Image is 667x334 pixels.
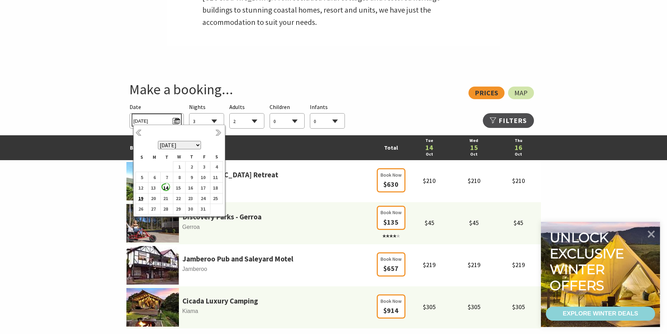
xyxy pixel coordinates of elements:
[198,204,210,214] td: 31
[210,183,223,193] td: 18
[173,193,186,204] td: 22
[381,171,402,179] span: Book Now
[186,204,195,213] b: 30
[377,307,405,314] a: Book Now $914
[148,172,161,183] td: 6
[270,103,290,110] span: Children
[514,90,528,96] span: Map
[186,161,198,172] td: 2
[186,162,195,171] b: 2
[210,153,223,161] th: S
[161,204,173,214] td: 28
[423,177,436,185] span: $210
[173,194,182,203] b: 22
[468,303,480,311] span: $305
[310,103,328,110] span: Infants
[182,211,262,223] a: Discovery Parks - Gerroa
[136,173,145,182] b: 5
[126,265,375,274] span: Jamberoo
[198,173,207,182] b: 10
[468,177,480,185] span: $210
[198,204,207,213] b: 31
[512,303,525,311] span: $305
[468,261,480,269] span: $219
[186,204,198,214] td: 30
[161,183,170,192] b: 14
[126,135,375,160] td: Best Rates
[173,183,182,192] b: 15
[182,295,258,307] a: Cicada Luxury Camping
[455,151,493,158] a: Oct
[148,183,161,193] td: 13
[173,204,182,213] b: 29
[161,204,170,213] b: 28
[500,151,537,158] a: Oct
[198,183,207,192] b: 17
[182,253,293,265] a: Jamberoo Pub and Saleyard Motel
[210,162,220,171] b: 4
[229,103,245,110] span: Adults
[136,183,148,193] td: 12
[126,162,179,200] img: parkridgea.jpg
[383,306,398,315] span: $914
[173,204,186,214] td: 29
[381,297,402,305] span: Book Now
[377,181,405,188] a: Book Now $630
[161,172,173,183] td: 7
[148,173,158,182] b: 6
[186,193,198,204] td: 23
[126,288,179,327] img: cicadalc-primary-31d37d92-1cfa-4b29-b30e-8e55f9b407e4.jpg
[546,307,655,321] a: EXPLORE WINTER DEALS
[455,144,493,151] a: 15
[377,219,405,239] a: Book Now $135
[198,193,210,204] td: 24
[500,144,537,151] a: 16
[423,303,436,311] span: $305
[512,177,525,185] span: $210
[377,265,405,272] a: Book Now $657
[173,183,186,193] td: 15
[198,194,207,203] b: 24
[210,173,220,182] b: 11
[550,230,627,293] div: Unlock exclusive winter offers
[161,194,170,203] b: 21
[508,87,534,99] a: Map
[161,173,170,182] b: 7
[383,264,398,273] span: $657
[383,180,398,189] span: $630
[210,194,220,203] b: 25
[198,183,210,193] td: 17
[173,173,182,182] b: 8
[411,144,448,151] a: 14
[186,153,198,161] th: T
[186,173,195,182] b: 9
[186,172,198,183] td: 9
[186,183,195,192] b: 16
[126,246,179,285] img: Footballa.jpg
[173,172,186,183] td: 8
[126,307,375,316] span: Kiama
[126,223,375,232] span: Gerroa
[411,137,448,144] a: Tue
[198,162,207,171] b: 3
[130,103,141,110] span: Date
[136,172,148,183] td: 5
[210,161,223,172] td: 4
[136,153,148,161] th: S
[381,255,402,263] span: Book Now
[133,115,180,125] span: [DATE]
[173,153,186,161] th: W
[189,103,206,112] span: Nights
[210,172,223,183] td: 11
[563,307,638,321] div: EXPLORE WINTER DEALS
[383,218,398,226] span: $135
[126,204,179,243] img: 341233-primary-1e441c39-47ed-43bc-a084-13db65cabecb.jpg
[173,161,186,172] td: 1
[500,137,537,144] a: Thu
[136,204,145,213] b: 26
[423,261,436,269] span: $219
[512,261,525,269] span: $219
[198,172,210,183] td: 10
[182,169,278,181] a: [GEOGRAPHIC_DATA] Retreat
[136,194,145,203] b: 19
